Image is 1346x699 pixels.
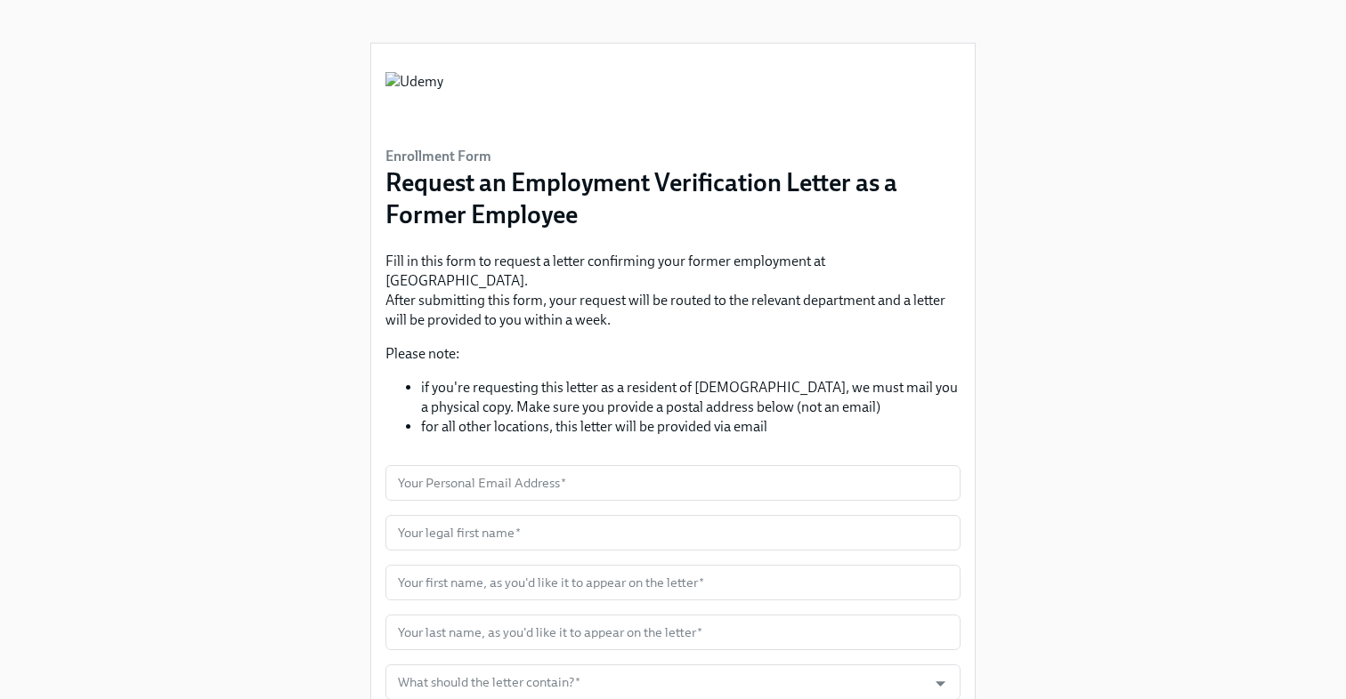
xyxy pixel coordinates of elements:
p: Fill in this form to request a letter confirming your former employment at [GEOGRAPHIC_DATA]. Aft... [385,252,961,330]
li: for all other locations, this letter will be provided via email [421,417,961,437]
img: Udemy [385,72,443,125]
button: Open [927,670,954,697]
p: Please note: [385,344,961,364]
li: if you're requesting this letter as a resident of [DEMOGRAPHIC_DATA], we must mail you a physical... [421,378,961,417]
h3: Request an Employment Verification Letter as a Former Employee [385,166,961,230]
h6: Enrollment Form [385,147,961,166]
